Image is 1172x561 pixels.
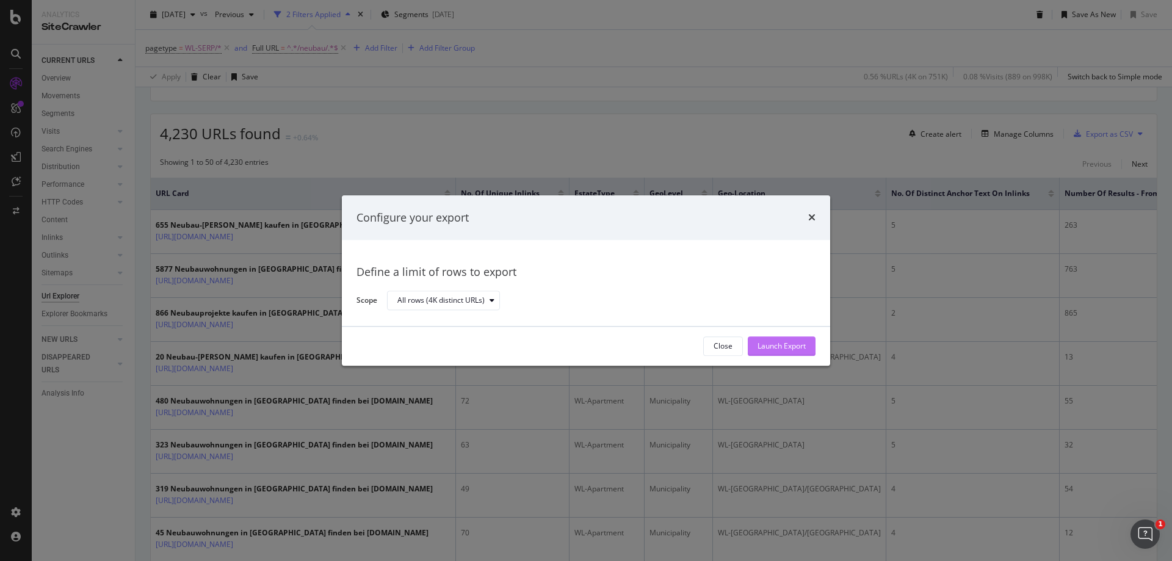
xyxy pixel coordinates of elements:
div: Launch Export [758,341,806,352]
button: Close [703,336,743,356]
div: Define a limit of rows to export [356,265,816,281]
label: Scope [356,295,377,308]
div: All rows (4K distinct URLs) [397,297,485,305]
div: modal [342,195,830,366]
span: 1 [1156,519,1165,529]
div: times [808,210,816,226]
button: Launch Export [748,336,816,356]
iframe: Intercom live chat [1130,519,1160,549]
div: Configure your export [356,210,469,226]
button: All rows (4K distinct URLs) [387,291,500,311]
div: Close [714,341,733,352]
